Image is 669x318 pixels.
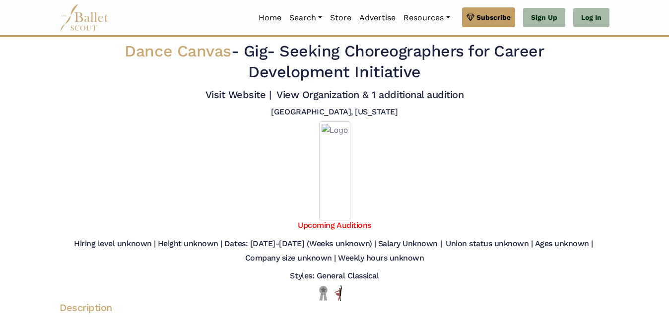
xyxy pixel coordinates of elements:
h5: Company size unknown | [245,253,336,264]
a: Store [326,7,355,28]
a: Resources [400,7,454,28]
a: View Organization & 1 additional audition [276,89,464,101]
h5: [GEOGRAPHIC_DATA], [US_STATE] [271,107,398,117]
h5: Weekly hours unknown [338,253,424,264]
a: Subscribe [462,7,515,27]
h5: Styles: General Classical [290,271,379,281]
img: Logo [319,121,350,220]
span: Dance Canvas [125,42,231,60]
img: gem.svg [467,12,474,23]
a: Search [285,7,326,28]
h5: Union status unknown | [446,239,533,249]
a: Advertise [355,7,400,28]
a: Log In [573,8,609,28]
span: Gig [244,42,268,60]
h5: Dates: [DATE]-[DATE] (Weeks unknown) | [224,239,376,249]
a: Visit Website | [205,89,271,101]
img: Local [317,285,330,301]
h5: Hiring level unknown | [74,239,155,249]
a: Upcoming Auditions [298,220,371,230]
h4: Description [52,301,617,314]
span: Subscribe [476,12,511,23]
h5: Salary Unknown | [378,239,442,249]
h5: Height unknown | [158,239,222,249]
a: Sign Up [523,8,565,28]
h2: - - Seeking Choreographers for Career Development Initiative [107,41,562,82]
h5: Ages unknown | [535,239,593,249]
img: All [334,285,342,301]
a: Home [255,7,285,28]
